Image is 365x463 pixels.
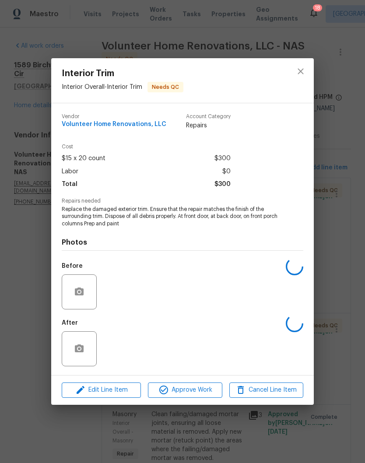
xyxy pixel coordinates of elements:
[222,165,231,178] span: $0
[148,382,222,398] button: Approve Work
[315,4,320,12] div: 18
[151,385,219,396] span: Approve Work
[214,178,231,191] span: $300
[62,84,142,90] span: Interior Overall - Interior Trim
[62,238,303,247] h4: Photos
[62,206,279,228] span: Replace the damaged exterior trim. Ensure that the repair matches the finish of the surrounding t...
[62,114,166,119] span: Vendor
[62,198,303,204] span: Repairs needed
[64,385,138,396] span: Edit Line Item
[290,61,311,82] button: close
[62,144,231,150] span: Cost
[62,152,105,165] span: $15 x 20 count
[62,69,183,78] span: Interior Trim
[148,83,182,91] span: Needs QC
[62,165,78,178] span: Labor
[62,263,83,269] h5: Before
[62,320,78,326] h5: After
[62,178,77,191] span: Total
[229,382,303,398] button: Cancel Line Item
[62,382,141,398] button: Edit Line Item
[62,121,166,128] span: Volunteer Home Renovations, LLC
[232,385,301,396] span: Cancel Line Item
[214,152,231,165] span: $300
[186,121,231,130] span: Repairs
[186,114,231,119] span: Account Category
